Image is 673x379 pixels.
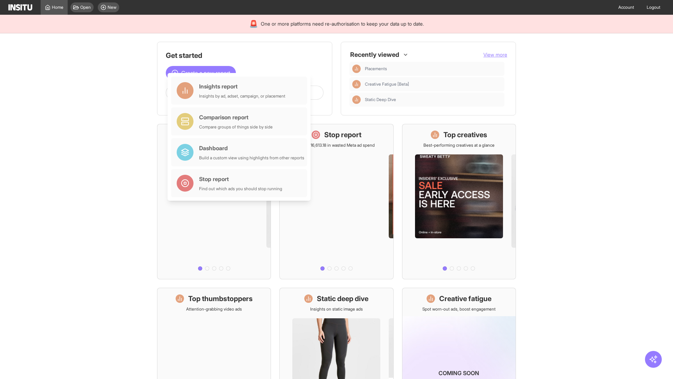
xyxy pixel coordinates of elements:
[199,82,285,91] div: Insights report
[365,97,502,102] span: Static Deep Dive
[324,130,361,140] h1: Stop report
[310,306,363,312] p: Insights on static image ads
[186,306,242,312] p: Attention-grabbing video ads
[365,97,396,102] span: Static Deep Dive
[199,155,304,161] div: Build a custom view using highlights from other reports
[402,124,516,279] a: Top creativesBest-performing creatives at a glance
[199,93,285,99] div: Insights by ad, adset, campaign, or placement
[8,4,32,11] img: Logo
[108,5,116,10] span: New
[365,66,387,72] span: Placements
[80,5,91,10] span: Open
[365,81,409,87] span: Creative Fatigue [Beta]
[352,95,361,104] div: Insights
[166,51,324,60] h1: Get started
[52,5,63,10] span: Home
[188,294,253,304] h1: Top thumbstoppers
[199,186,282,192] div: Find out which ads you should stop running
[352,65,361,73] div: Insights
[352,80,361,88] div: Insights
[157,124,271,279] a: What's live nowSee all active ads instantly
[199,113,273,121] div: Comparison report
[166,66,236,80] button: Create a new report
[365,66,502,72] span: Placements
[443,130,487,140] h1: Top creatives
[199,124,273,130] div: Compare groups of things side by side
[365,81,502,87] span: Creative Fatigue [Beta]
[199,144,304,152] div: Dashboard
[317,294,368,304] h1: Static deep dive
[249,19,258,29] div: 🚨
[261,20,424,27] span: One or more platforms need re-authorisation to keep your data up to date.
[423,142,495,148] p: Best-performing creatives at a glance
[483,51,507,58] button: View more
[279,124,393,279] a: Stop reportSave £16,613.18 in wasted Meta ad spend
[199,175,282,183] div: Stop report
[483,52,507,58] span: View more
[298,142,375,148] p: Save £16,613.18 in wasted Meta ad spend
[181,69,230,77] span: Create a new report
